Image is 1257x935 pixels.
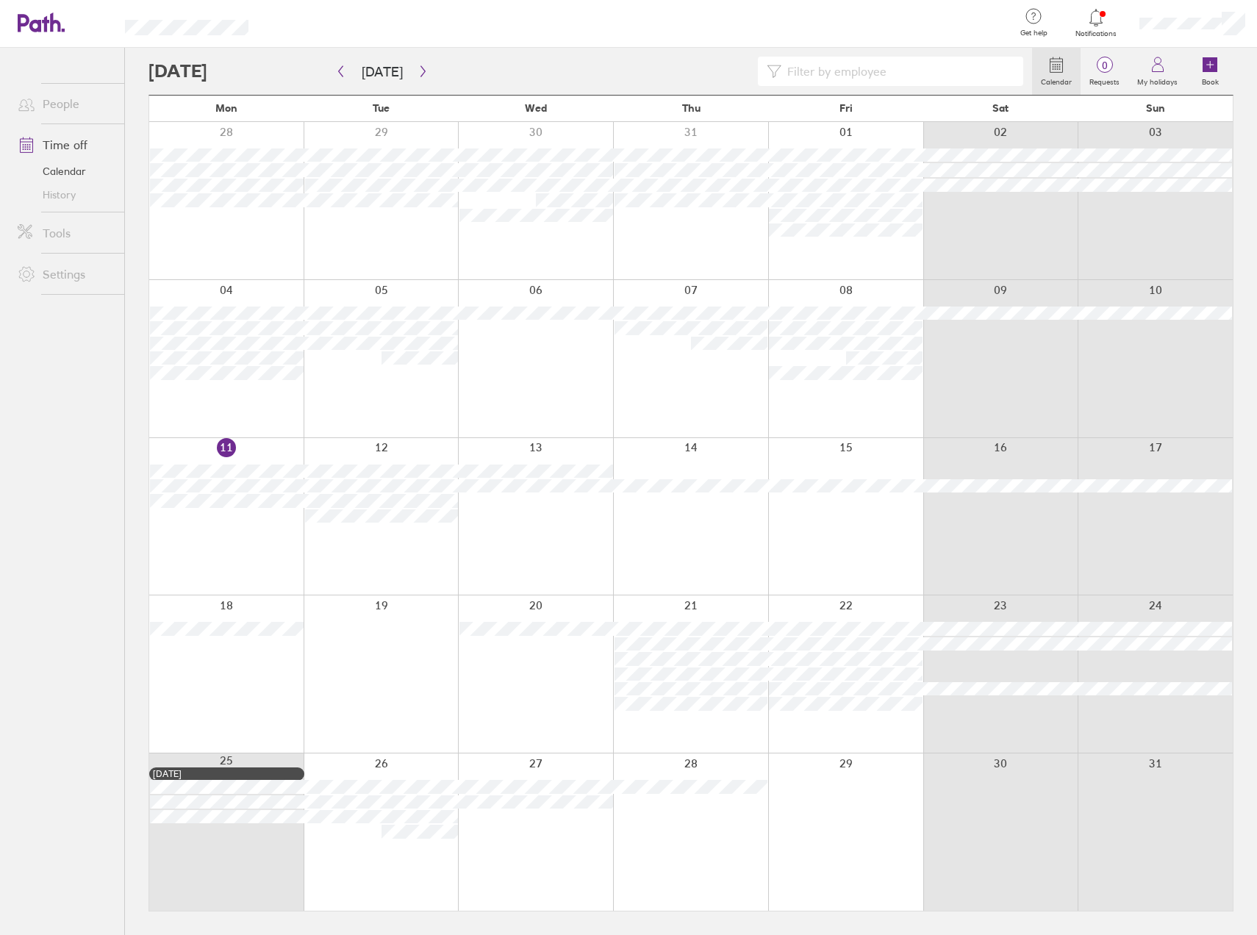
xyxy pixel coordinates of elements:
[1032,74,1081,87] label: Calendar
[1193,74,1228,87] label: Book
[6,89,124,118] a: People
[1081,48,1128,95] a: 0Requests
[215,102,237,114] span: Mon
[1186,48,1233,95] a: Book
[1072,7,1120,38] a: Notifications
[992,102,1009,114] span: Sat
[682,102,701,114] span: Thu
[6,218,124,248] a: Tools
[153,769,301,779] div: [DATE]
[525,102,547,114] span: Wed
[350,60,415,84] button: [DATE]
[1032,48,1081,95] a: Calendar
[6,259,124,289] a: Settings
[781,57,1014,85] input: Filter by employee
[373,102,390,114] span: Tue
[6,160,124,183] a: Calendar
[1081,60,1128,71] span: 0
[6,130,124,160] a: Time off
[1072,29,1120,38] span: Notifications
[839,102,853,114] span: Fri
[1128,74,1186,87] label: My holidays
[6,183,124,207] a: History
[1081,74,1128,87] label: Requests
[1128,48,1186,95] a: My holidays
[1146,102,1165,114] span: Sun
[1010,29,1058,37] span: Get help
